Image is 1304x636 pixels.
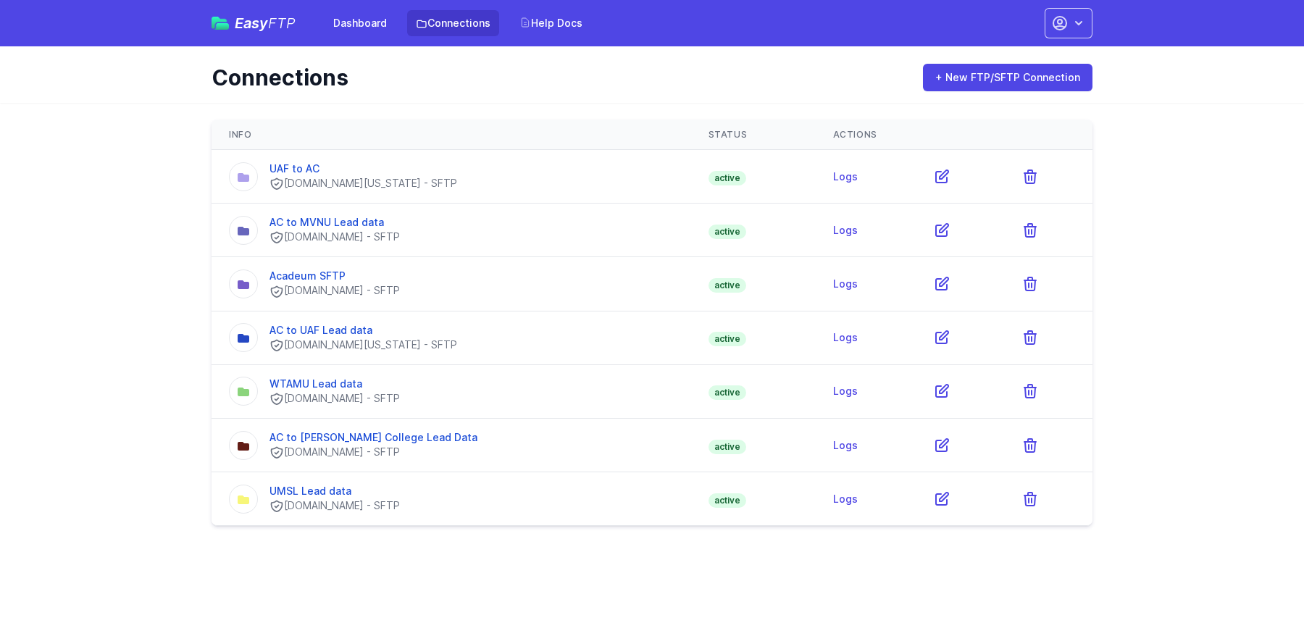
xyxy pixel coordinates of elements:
a: Logs [833,331,858,343]
a: Logs [833,385,858,397]
h1: Connections [212,64,903,91]
th: Actions [816,120,1092,150]
a: Logs [833,493,858,505]
a: Help Docs [511,10,591,36]
div: [DOMAIN_NAME][US_STATE] - SFTP [269,176,457,191]
th: Status [691,120,816,150]
a: AC to [PERSON_NAME] College Lead Data [269,431,477,443]
span: active [709,385,746,400]
div: [DOMAIN_NAME][US_STATE] - SFTP [269,338,457,353]
a: EasyFTP [212,16,296,30]
a: UAF to AC [269,162,319,175]
div: [DOMAIN_NAME] - SFTP [269,391,400,406]
a: WTAMU Lead data [269,377,362,390]
a: Logs [833,170,858,183]
th: Info [212,120,691,150]
a: AC to MVNU Lead data [269,216,384,228]
span: active [709,332,746,346]
div: [DOMAIN_NAME] - SFTP [269,445,477,460]
a: AC to UAF Lead data [269,324,372,336]
div: [DOMAIN_NAME] - SFTP [269,230,400,245]
span: Easy [235,16,296,30]
span: active [709,278,746,293]
img: easyftp_logo.png [212,17,229,30]
a: Connections [407,10,499,36]
div: [DOMAIN_NAME] - SFTP [269,498,400,514]
a: Dashboard [325,10,396,36]
a: + New FTP/SFTP Connection [923,64,1092,91]
a: UMSL Lead data [269,485,351,497]
span: active [709,440,746,454]
span: active [709,171,746,185]
a: Logs [833,439,858,451]
span: FTP [268,14,296,32]
span: active [709,493,746,508]
a: Acadeum SFTP [269,269,346,282]
div: [DOMAIN_NAME] - SFTP [269,283,400,298]
span: active [709,225,746,239]
a: Logs [833,277,858,290]
a: Logs [833,224,858,236]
